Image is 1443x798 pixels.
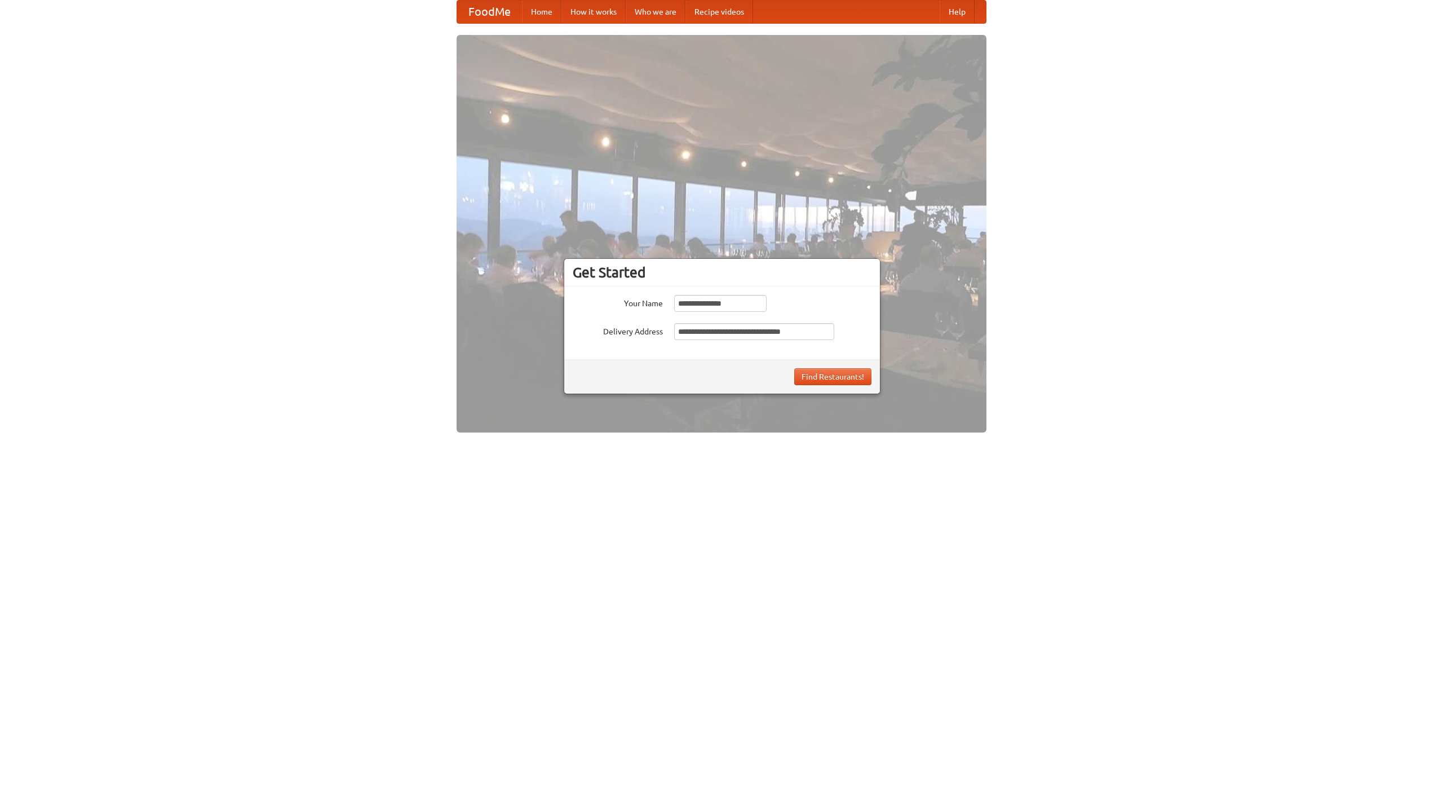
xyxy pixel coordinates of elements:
button: Find Restaurants! [794,368,871,385]
h3: Get Started [573,264,871,281]
a: FoodMe [457,1,522,23]
label: Delivery Address [573,323,663,337]
label: Your Name [573,295,663,309]
a: Home [522,1,561,23]
a: Help [940,1,975,23]
a: How it works [561,1,626,23]
a: Who we are [626,1,685,23]
a: Recipe videos [685,1,753,23]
